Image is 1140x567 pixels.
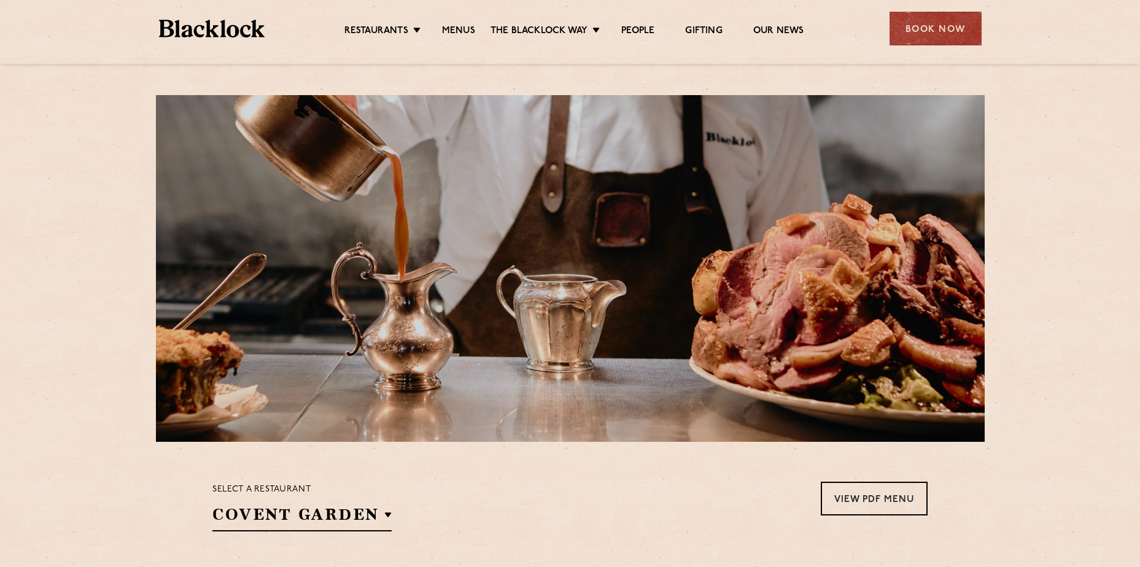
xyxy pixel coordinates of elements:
a: Restaurants [344,25,408,39]
a: Menus [442,25,475,39]
a: The Blacklock Way [491,25,587,39]
img: BL_Textured_Logo-footer-cropped.svg [159,20,265,37]
a: Our News [753,25,804,39]
a: Gifting [685,25,722,39]
a: View PDF Menu [821,482,928,515]
a: People [621,25,654,39]
p: Select a restaurant [212,482,392,498]
div: Book Now [890,12,982,45]
h2: Covent Garden [212,504,392,531]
